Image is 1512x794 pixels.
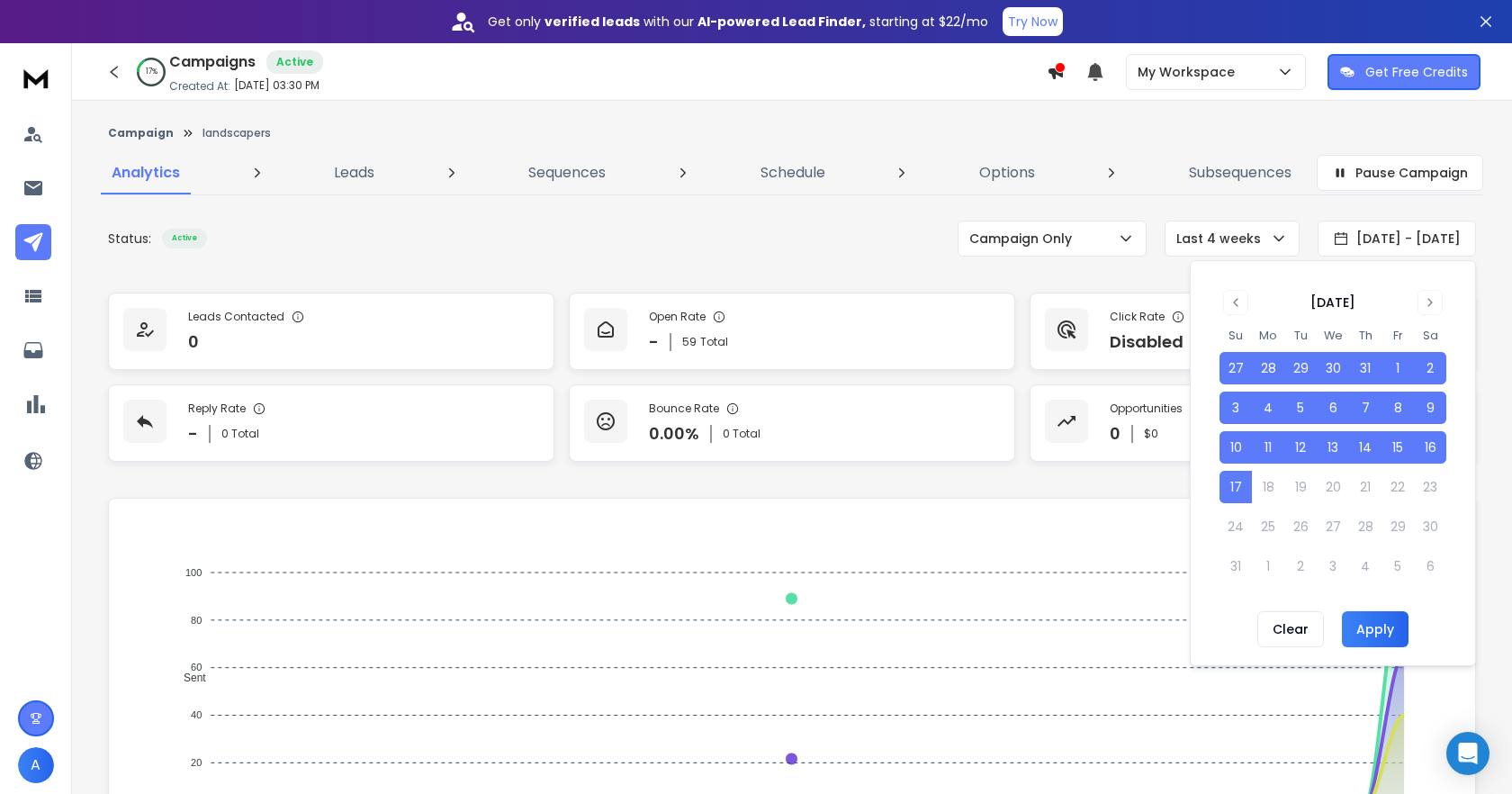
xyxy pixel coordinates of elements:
p: Disabled [1110,329,1183,355]
h1: Campaigns [169,51,256,73]
a: Leads [323,151,385,194]
p: Subsequences [1189,162,1291,184]
a: Reply Rate-0 Total [108,384,554,462]
a: Open Rate-59Total [569,293,1015,370]
span: Total [700,335,728,349]
button: 11 [1252,431,1284,464]
button: 12 [1284,431,1317,464]
p: $ 0 [1144,427,1158,441]
p: - [188,421,198,447]
p: 0.00 % [649,421,699,447]
button: 16 [1414,431,1446,464]
p: Reply Rate [188,402,246,416]
button: 1 [1381,352,1414,384]
button: Clear [1257,611,1324,647]
button: 31 [1349,352,1381,384]
button: Go to next month [1417,290,1443,315]
button: 10 [1219,431,1252,464]
tspan: 20 [191,757,202,768]
button: A [18,747,54,783]
button: Get Free Credits [1327,54,1480,90]
button: 6 [1317,392,1349,424]
p: My Workspace [1138,63,1242,81]
button: 30 [1317,352,1349,384]
a: Bounce Rate0.00%0 Total [569,384,1015,462]
button: 28 [1252,352,1284,384]
p: - [649,329,659,355]
p: 0 Total [221,427,259,441]
p: Leads Contacted [188,310,284,324]
p: Sequences [528,162,606,184]
p: 17 % [146,67,157,77]
button: Go to previous month [1223,290,1248,315]
button: Apply [1342,611,1408,647]
p: 0 [188,329,199,355]
div: Active [162,229,207,248]
a: Analytics [101,151,191,194]
p: 0 Total [723,427,760,441]
p: [DATE] 03:30 PM [234,78,319,93]
div: [DATE] [1310,293,1355,311]
strong: verified leads [544,13,640,31]
p: Campaign Only [969,230,1079,248]
p: Options [979,162,1035,184]
p: Get only with our starting at $22/mo [488,13,988,31]
p: Created At: [169,79,230,94]
button: 4 [1252,392,1284,424]
a: Options [968,151,1046,194]
button: Pause Campaign [1317,155,1483,191]
th: Wednesday [1317,326,1349,345]
p: Bounce Rate [649,402,719,416]
button: 7 [1349,392,1381,424]
tspan: 100 [185,567,202,578]
th: Monday [1252,326,1284,345]
button: 9 [1414,392,1446,424]
th: Thursday [1349,326,1381,345]
button: 13 [1317,431,1349,464]
p: landscapers [202,126,271,140]
th: Tuesday [1284,326,1317,345]
a: Subsequences [1178,151,1302,194]
p: Schedule [760,162,825,184]
p: Opportunities [1110,402,1183,416]
th: Sunday [1219,326,1252,345]
button: Try Now [1003,7,1063,36]
div: Open Intercom Messenger [1446,732,1489,775]
button: 5 [1284,392,1317,424]
button: [DATE] - [DATE] [1318,221,1476,257]
th: Saturday [1414,326,1446,345]
a: Opportunities0$0 [1030,384,1476,462]
button: 8 [1381,392,1414,424]
button: 15 [1381,431,1414,464]
p: Try Now [1008,13,1057,31]
p: Leads [334,162,374,184]
tspan: 60 [191,662,202,672]
tspan: 80 [191,615,202,626]
p: Last 4 weeks [1176,230,1268,248]
button: 27 [1219,352,1252,384]
p: Open Rate [649,310,706,324]
p: Status: [108,230,151,248]
div: Active [266,50,323,74]
a: Leads Contacted0 [108,293,554,370]
a: Click RateDisabledKnow More [1030,293,1476,370]
p: Click Rate [1110,310,1165,324]
button: 29 [1284,352,1317,384]
button: 3 [1219,392,1252,424]
img: logo [18,61,54,95]
strong: AI-powered Lead Finder, [697,13,866,31]
tspan: 40 [191,709,202,720]
p: Get Free Credits [1365,63,1468,81]
span: 59 [682,335,697,349]
span: Sent [170,672,206,684]
button: 2 [1414,352,1446,384]
p: 0 [1110,421,1120,447]
a: Schedule [750,151,836,194]
button: 17 [1219,471,1252,503]
button: 14 [1349,431,1381,464]
p: Analytics [112,162,180,184]
button: Campaign [108,126,174,140]
a: Sequences [517,151,616,194]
